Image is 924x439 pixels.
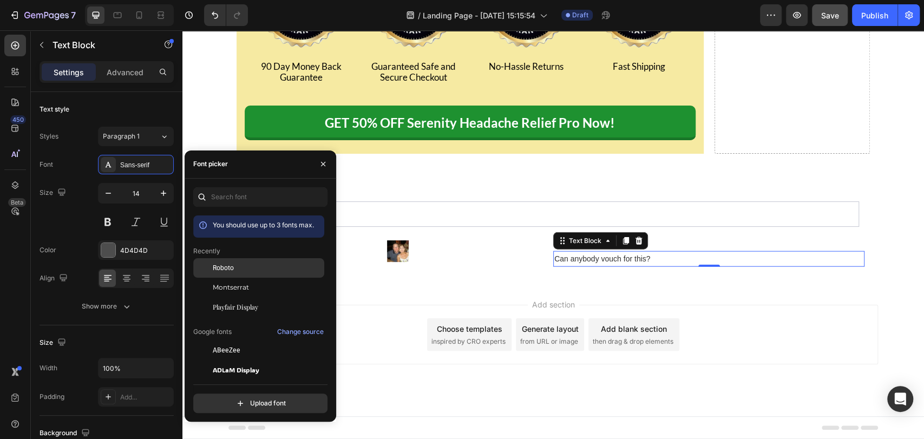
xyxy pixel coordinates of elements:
[53,38,145,51] p: Text Block
[99,358,173,378] input: Auto
[193,327,232,337] p: Google fonts
[66,150,102,160] strong: Comments
[418,10,421,21] span: /
[887,386,913,412] div: Open Intercom Messenger
[82,301,132,312] div: Show more
[8,198,26,207] div: Beta
[213,221,314,229] span: You should use up to 3 fonts max.
[205,210,226,232] img: 1710004094-1686830282-14.webp
[371,221,682,237] div: Rich Text Editor. Editing area: main
[235,398,286,409] div: Upload font
[74,180,668,188] p: Add a comment...
[182,30,924,439] iframe: Design area
[40,271,70,286] div: Align
[277,327,324,337] div: Change source
[193,159,228,169] div: Font picker
[40,297,174,316] button: Show more
[372,224,468,233] span: Can anybody vouch for this?
[71,9,76,22] p: 7
[418,293,484,304] div: Add blank section
[861,10,888,21] div: Publish
[821,11,839,20] span: Save
[213,302,258,312] span: Playfair Display
[40,104,69,114] div: Text style
[103,132,140,141] span: Paragraph 1
[120,392,171,402] div: Add...
[339,293,396,304] div: Generate layout
[40,363,57,373] div: Width
[572,10,588,20] span: Draft
[120,246,171,255] div: 4D4D4D
[65,150,677,160] div: Rich Text Editor. Editing area: main
[120,160,171,170] div: Sans-serif
[306,30,381,42] span: No-Hassle Returns
[410,306,491,316] span: then drag & drop elements
[254,293,320,304] div: Choose templates
[213,365,259,375] span: ADLaM Display
[213,263,234,273] span: Roboto
[812,4,848,26] button: Save
[40,336,68,350] div: Size
[213,345,240,355] span: ABeeZee
[423,10,535,21] span: Landing Page - [DATE] 15:15:54
[98,127,174,146] button: Paragraph 1
[371,207,682,221] div: Rich Text Editor. Editing area: main
[40,186,68,200] div: Size
[338,306,396,316] span: from URL or image
[193,394,327,413] button: Upload font
[193,187,327,207] input: Search font
[142,86,432,99] p: GET 50% OFF Serenity Headache Relief Pro Now!
[40,132,58,141] div: Styles
[40,392,64,402] div: Padding
[40,160,53,169] div: Font
[345,268,397,280] span: Add section
[40,245,56,255] div: Color
[430,30,483,42] span: Fast Shipping
[249,306,323,316] span: inspired by CRO experts
[10,115,26,124] div: 450
[204,4,248,26] div: Undo/Redo
[107,67,143,78] p: Advanced
[852,4,897,26] button: Publish
[54,67,84,78] p: Settings
[65,171,677,196] div: Rich Text Editor. Editing area: main
[193,246,220,256] p: Recently
[62,75,513,110] button: <p>GET 50% OFF Serenity Headache Relief Pro Now!</p>
[277,325,324,338] button: Change source
[384,206,421,215] div: Text Block
[4,4,81,26] button: 7
[213,283,249,292] span: Montserrat
[189,30,273,53] span: Guaranteed Safe and Secure Checkout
